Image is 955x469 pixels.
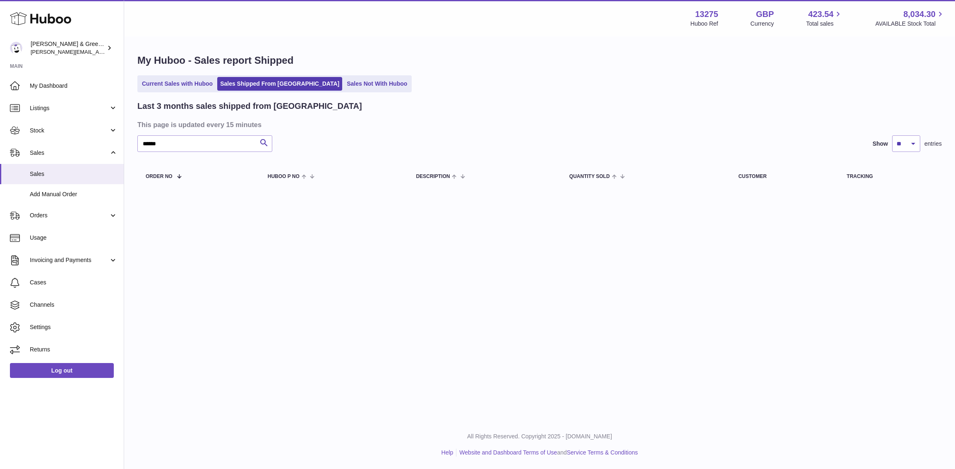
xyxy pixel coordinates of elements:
h3: This page is updated every 15 minutes [137,120,940,129]
div: [PERSON_NAME] & Green Ltd [31,40,105,56]
div: Huboo Ref [691,20,718,28]
strong: GBP [756,9,774,20]
span: My Dashboard [30,82,118,90]
span: entries [924,140,942,148]
span: Channels [30,301,118,309]
div: Currency [751,20,774,28]
a: 423.54 Total sales [806,9,843,28]
a: Current Sales with Huboo [139,77,216,91]
label: Show [873,140,888,148]
span: Returns [30,346,118,354]
h1: My Huboo - Sales report Shipped [137,54,942,67]
span: 423.54 [808,9,833,20]
img: ellen@bluebadgecompany.co.uk [10,42,22,54]
a: Help [442,449,454,456]
span: Invoicing and Payments [30,256,109,264]
div: Customer [738,174,830,179]
div: Tracking [847,174,933,179]
span: [PERSON_NAME][EMAIL_ADDRESS][DOMAIN_NAME] [31,48,166,55]
span: Add Manual Order [30,190,118,198]
strong: 13275 [695,9,718,20]
span: Quantity Sold [569,174,610,179]
a: Service Terms & Conditions [567,449,638,456]
span: 8,034.30 [903,9,936,20]
span: AVAILABLE Stock Total [875,20,945,28]
span: Settings [30,323,118,331]
span: Huboo P no [268,174,300,179]
a: 8,034.30 AVAILABLE Stock Total [875,9,945,28]
span: Stock [30,127,109,135]
span: Listings [30,104,109,112]
a: Sales Shipped From [GEOGRAPHIC_DATA] [217,77,342,91]
li: and [456,449,638,457]
span: Usage [30,234,118,242]
a: Log out [10,363,114,378]
span: Cases [30,279,118,286]
span: Orders [30,212,109,219]
span: Sales [30,149,109,157]
span: Total sales [806,20,843,28]
a: Sales Not With Huboo [344,77,410,91]
h2: Last 3 months sales shipped from [GEOGRAPHIC_DATA] [137,101,362,112]
a: Website and Dashboard Terms of Use [459,449,557,456]
p: All Rights Reserved. Copyright 2025 - [DOMAIN_NAME] [131,433,948,440]
span: Description [416,174,450,179]
span: Sales [30,170,118,178]
span: Order No [146,174,173,179]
